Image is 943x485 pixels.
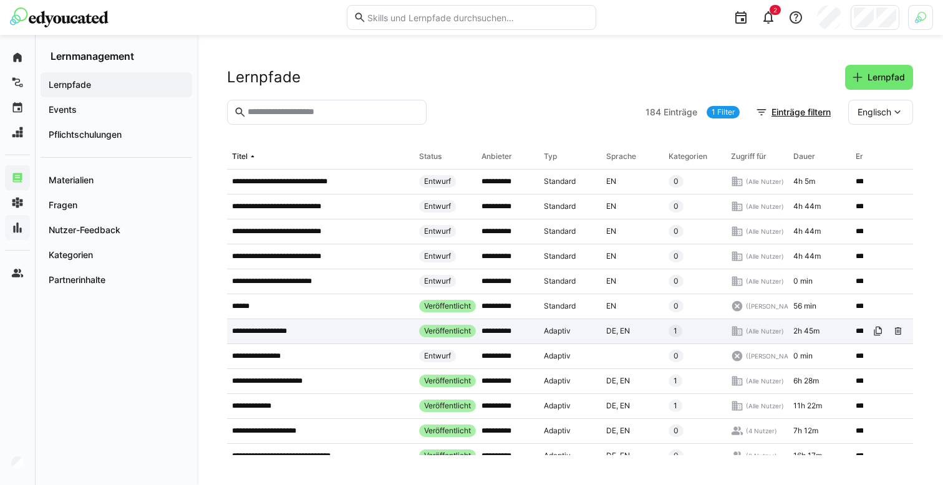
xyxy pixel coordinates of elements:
span: ([PERSON_NAME]) [746,352,803,360]
span: 184 [646,106,661,118]
span: Englisch [858,106,891,118]
span: Entwurf [424,226,451,236]
span: Entwurf [424,251,451,261]
span: EN [606,226,616,236]
span: (Alle Nutzer) [746,177,784,186]
span: Veröffentlicht [424,401,471,411]
span: Einträge [664,106,697,118]
a: 1 Filter [707,106,740,118]
span: Einträge filtern [770,106,833,118]
span: Entwurf [424,176,451,186]
span: Standard [544,251,576,261]
span: Standard [544,176,576,186]
input: Skills und Lernpfade durchsuchen… [366,12,589,23]
span: EN [606,301,616,311]
div: Zugriff für [731,151,766,161]
span: 0 [674,226,679,236]
span: 2h 45m [793,326,820,336]
span: (Alle Nutzer) [746,377,784,385]
span: 6h 28m [793,376,819,386]
span: EN [606,276,616,286]
span: (Alle Nutzer) [746,401,784,410]
span: 0 [674,451,679,461]
div: Dauer [793,151,815,161]
span: Standard [544,301,576,311]
span: 1 [674,376,677,386]
span: 0 [674,426,679,436]
span: Veröffentlicht [424,301,471,311]
span: Adaptiv [544,326,571,336]
span: Entwurf [424,276,451,286]
span: Standard [544,276,576,286]
span: DE, EN [606,326,630,336]
span: ([PERSON_NAME]) [746,302,803,310]
span: 4h 44m [793,226,821,236]
span: EN [606,251,616,261]
span: DE, EN [606,426,630,436]
span: Veröffentlicht [424,326,471,336]
span: 1 [674,401,677,411]
span: 16h 17m [793,451,822,461]
div: Sprache [606,151,636,161]
span: Adaptiv [544,376,571,386]
span: Veröffentlicht [424,426,471,436]
span: 4h 5m [793,176,815,186]
button: Einträge filtern [749,100,839,125]
span: (Alle Nutzer) [746,277,784,286]
span: 0 [674,176,679,186]
div: Kategorien [669,151,707,161]
span: (Alle Nutzer) [746,252,784,261]
span: 4h 44m [793,251,821,261]
div: Titel [232,151,248,161]
span: 0 [674,351,679,361]
span: DE, EN [606,451,630,461]
span: Entwurf [424,201,451,211]
span: (Alle Nutzer) [746,227,784,236]
span: (Alle Nutzer) [746,327,784,335]
span: 11h 22m [793,401,822,411]
span: Standard [544,226,576,236]
span: EN [606,201,616,211]
div: Typ [544,151,557,161]
span: 4h 44m [793,201,821,211]
span: Entwurf [424,351,451,361]
span: 2 [773,6,777,14]
span: DE, EN [606,401,630,411]
span: Veröffentlicht [424,451,471,461]
span: 0 [674,201,679,211]
span: Veröffentlicht [424,376,471,386]
span: Adaptiv [544,401,571,411]
span: Standard [544,201,576,211]
div: Anbieter [481,151,512,161]
div: Status [419,151,442,161]
span: Lernpfad [866,71,907,84]
span: 7h 12m [793,426,818,436]
span: 0 min [793,276,813,286]
div: Erstellt von [856,151,895,161]
button: Lernpfad [845,65,913,90]
span: Adaptiv [544,426,571,436]
span: 0 [674,251,679,261]
span: (4 Nutzer) [746,426,777,435]
span: EN [606,176,616,186]
h2: Lernpfade [227,68,301,87]
span: 0 min [793,351,813,361]
span: Adaptiv [544,451,571,461]
span: 0 [674,301,679,311]
span: Adaptiv [544,351,571,361]
span: DE, EN [606,376,630,386]
span: (Alle Nutzer) [746,202,784,211]
span: (2 Nutzer) [746,451,777,460]
span: 1 [674,326,677,336]
span: 0 [674,276,679,286]
span: 56 min [793,301,816,311]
